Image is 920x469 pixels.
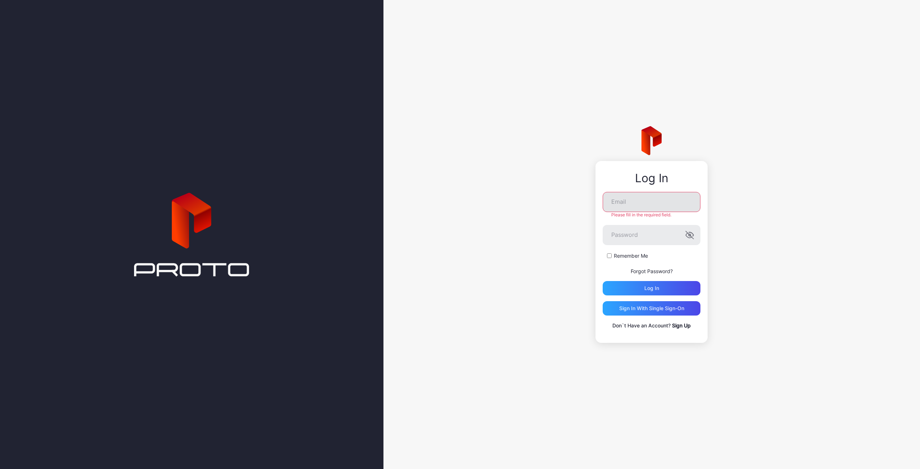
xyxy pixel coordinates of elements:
input: Password [603,225,700,245]
input: Email [603,192,700,212]
button: Log in [603,281,700,295]
button: Sign in With Single Sign-On [603,301,700,316]
p: Don`t Have an Account? [603,321,700,330]
label: Remember Me [614,252,648,259]
div: Sign in With Single Sign-On [619,305,684,311]
a: Forgot Password? [631,268,673,274]
div: Please fill in the required field. [603,212,700,218]
a: Sign Up [672,322,691,328]
div: Log in [644,285,659,291]
button: Password [685,231,694,239]
div: Log In [603,172,700,185]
